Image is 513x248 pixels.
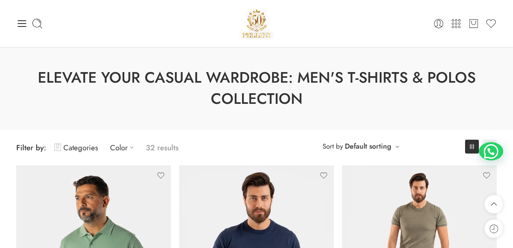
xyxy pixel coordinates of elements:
img: Pellini [239,6,274,41]
h1: Elevate Your Casual Wardrobe: Men's T-Shirts & Polos Collection [20,67,493,110]
p: 32 results [146,138,179,157]
a: Wishlist [485,18,497,29]
span: Filter by: [16,142,46,153]
a: Categories [54,138,98,157]
a: Pellini - [239,6,274,41]
span: Sort by [323,140,343,153]
a: Default sorting [345,140,391,152]
a: Color [110,138,138,157]
a: Login / Register [433,18,444,29]
a: Cart [468,18,479,29]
